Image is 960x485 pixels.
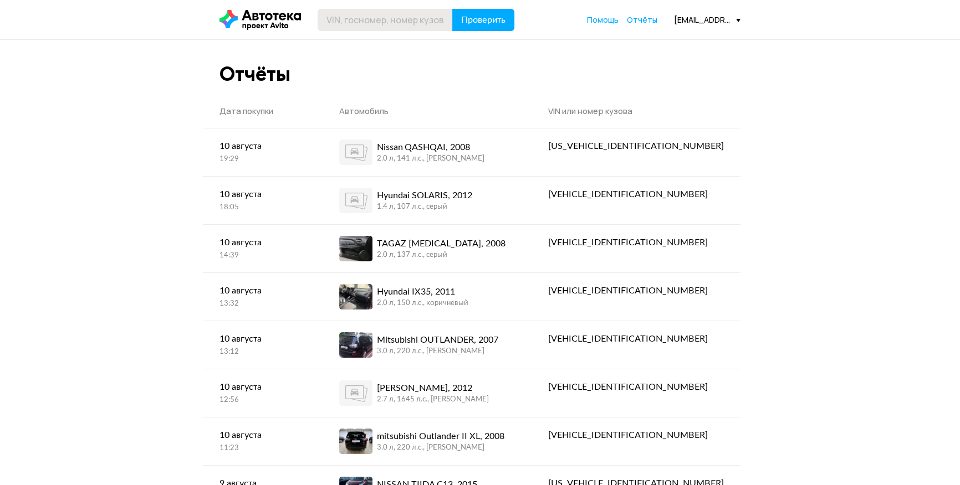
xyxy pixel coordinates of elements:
[219,299,306,309] div: 13:32
[323,273,532,321] a: Hyundai IX35, 20112.0 л, 150 л.c., коричневый
[548,429,724,442] div: [VEHICLE_IDENTIFICATION_NUMBER]
[532,369,741,405] a: [VEHICLE_IDENTIFICATION_NUMBER]
[219,251,306,261] div: 14:39
[377,285,468,298] div: Hyundai IX35, 2011
[323,369,532,417] a: [PERSON_NAME], 20122.7 л, 1645 л.c., [PERSON_NAME]
[377,395,489,405] div: 2.7 л, 1645 л.c., [PERSON_NAME]
[377,189,472,202] div: Hyundai SOLARIS, 2012
[548,140,724,153] div: [US_VEHICLE_IDENTIFICATION_NUMBER]
[323,128,532,176] a: Nissan QASHQAI, 20082.0 л, 141 л.c., [PERSON_NAME]
[203,177,323,224] a: 10 августа18:05
[548,236,724,249] div: [VEHICLE_IDENTIFICATION_NUMBER]
[532,273,741,308] a: [VEHICLE_IDENTIFICATION_NUMBER]
[377,237,505,250] div: TAGAZ [MEDICAL_DATA], 2008
[203,225,323,272] a: 10 августа14:39
[219,154,306,164] div: 19:29
[548,332,724,345] div: [VEHICLE_IDENTIFICATION_NUMBER]
[318,9,453,31] input: VIN, госномер, номер кузова
[219,203,306,213] div: 18:05
[203,128,323,176] a: 10 августа19:29
[339,106,515,117] div: Автомобиль
[532,417,741,453] a: [VEHICLE_IDENTIFICATION_NUMBER]
[219,332,306,345] div: 10 августа
[377,298,468,308] div: 2.0 л, 150 л.c., коричневый
[323,177,532,224] a: Hyundai SOLARIS, 20121.4 л, 107 л.c., серый
[203,417,323,465] a: 10 августа11:23
[587,14,619,25] a: Помощь
[674,14,741,25] div: [EMAIL_ADDRESS][DOMAIN_NAME]
[323,417,532,465] a: mitsubishi Outlander II XL, 20083.0 л, 220 л.c., [PERSON_NAME]
[377,333,498,347] div: Mitsubishi OUTLANDER, 2007
[548,188,724,201] div: [VEHICLE_IDENTIFICATION_NUMBER]
[548,380,724,394] div: [VEHICLE_IDENTIFICATION_NUMBER]
[532,177,741,212] a: [VEHICLE_IDENTIFICATION_NUMBER]
[548,284,724,297] div: [VEHICLE_IDENTIFICATION_NUMBER]
[323,225,532,272] a: TAGAZ [MEDICAL_DATA], 20082.0 л, 137 л.c., серый
[548,106,724,117] div: VIN или номер кузова
[219,188,306,201] div: 10 августа
[461,16,505,24] span: Проверить
[532,225,741,260] a: [VEHICLE_IDENTIFICATION_NUMBER]
[377,141,484,154] div: Nissan QASHQAI, 2008
[219,347,306,357] div: 13:12
[377,250,505,260] div: 2.0 л, 137 л.c., серый
[627,14,657,25] a: Отчёты
[219,380,306,394] div: 10 августа
[203,321,323,368] a: 10 августа13:12
[219,106,306,117] div: Дата покупки
[203,273,323,320] a: 10 августа13:32
[219,284,306,297] div: 10 августа
[377,381,489,395] div: [PERSON_NAME], 2012
[219,443,306,453] div: 11:23
[219,395,306,405] div: 12:56
[532,128,741,164] a: [US_VEHICLE_IDENTIFICATION_NUMBER]
[377,430,504,443] div: mitsubishi Outlander II XL, 2008
[203,369,323,416] a: 10 августа12:56
[219,429,306,442] div: 10 августа
[452,9,514,31] button: Проверить
[377,443,504,453] div: 3.0 л, 220 л.c., [PERSON_NAME]
[323,321,532,369] a: Mitsubishi OUTLANDER, 20073.0 л, 220 л.c., [PERSON_NAME]
[377,347,498,357] div: 3.0 л, 220 л.c., [PERSON_NAME]
[377,154,484,164] div: 2.0 л, 141 л.c., [PERSON_NAME]
[219,62,290,86] div: Отчёты
[532,321,741,357] a: [VEHICLE_IDENTIFICATION_NUMBER]
[377,202,472,212] div: 1.4 л, 107 л.c., серый
[219,140,306,153] div: 10 августа
[219,236,306,249] div: 10 августа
